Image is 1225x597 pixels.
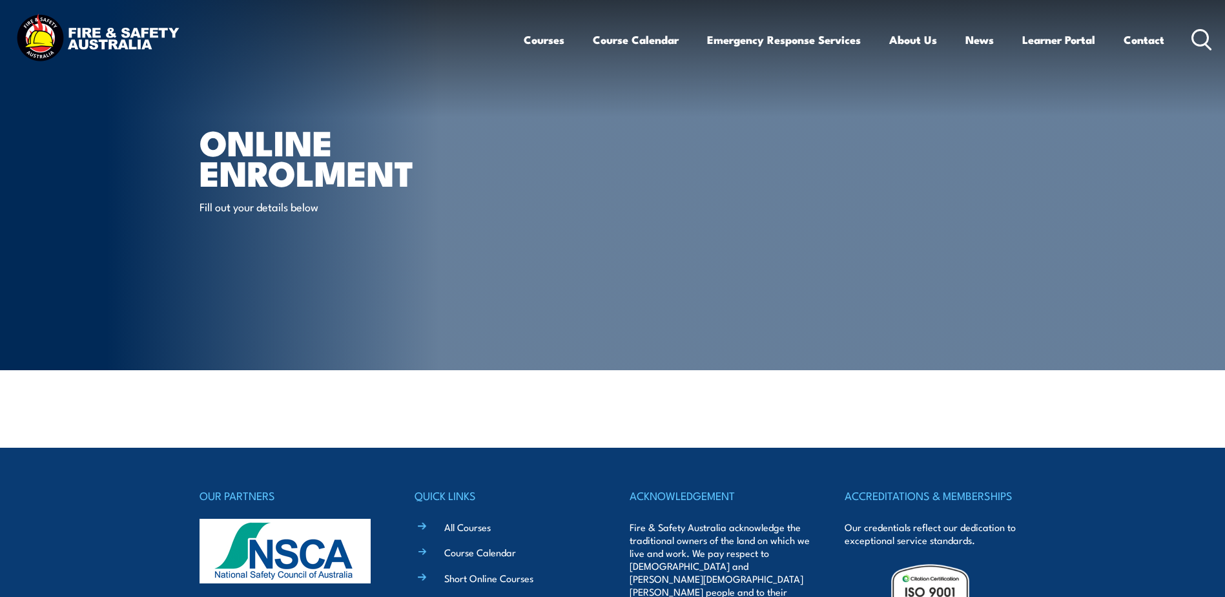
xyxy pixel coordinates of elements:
[444,571,533,585] a: Short Online Courses
[524,23,564,57] a: Courses
[845,521,1025,547] p: Our credentials reflect our dedication to exceptional service standards.
[200,519,371,583] img: nsca-logo-footer
[630,487,810,505] h4: ACKNOWLEDGEMENT
[444,545,516,559] a: Course Calendar
[965,23,994,57] a: News
[200,199,435,214] p: Fill out your details below
[593,23,679,57] a: Course Calendar
[845,487,1025,505] h4: ACCREDITATIONS & MEMBERSHIPS
[200,127,519,187] h1: Online Enrolment
[415,487,595,505] h4: QUICK LINKS
[1022,23,1095,57] a: Learner Portal
[200,487,380,505] h4: OUR PARTNERS
[444,520,491,534] a: All Courses
[889,23,937,57] a: About Us
[1124,23,1164,57] a: Contact
[707,23,861,57] a: Emergency Response Services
